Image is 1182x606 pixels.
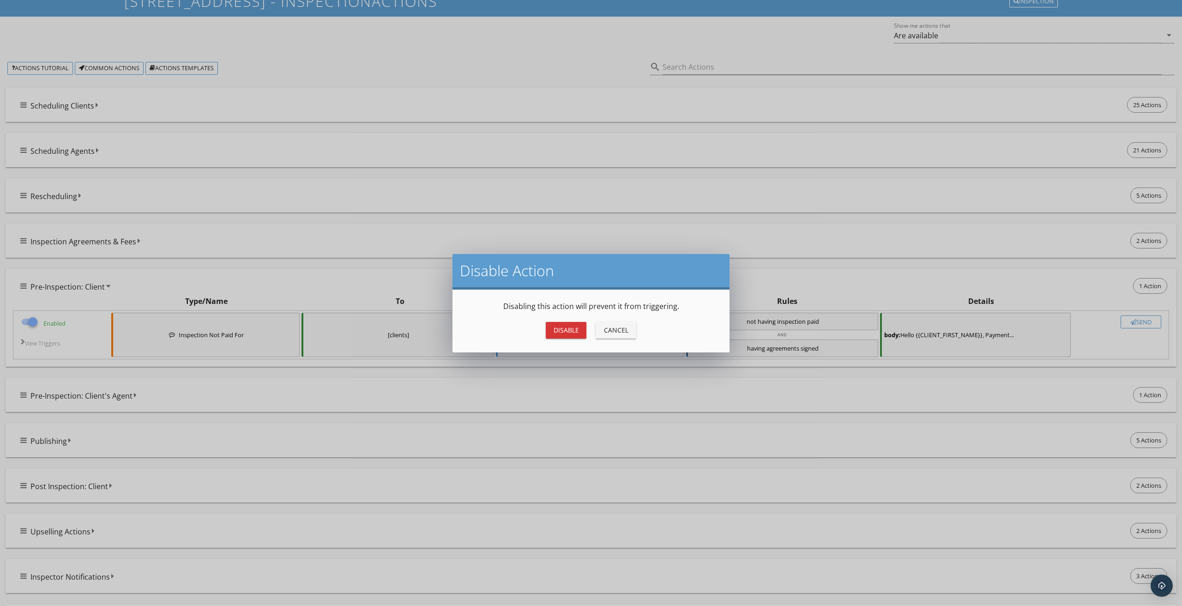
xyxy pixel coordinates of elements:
[596,322,636,339] button: Cancel
[603,325,629,335] div: Cancel
[546,322,586,339] button: Disable
[464,301,718,312] p: Disabling this action will prevent it from triggering.
[553,325,579,335] div: Disable
[460,261,722,280] h2: Disable Action
[1151,575,1173,597] div: Open Intercom Messenger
